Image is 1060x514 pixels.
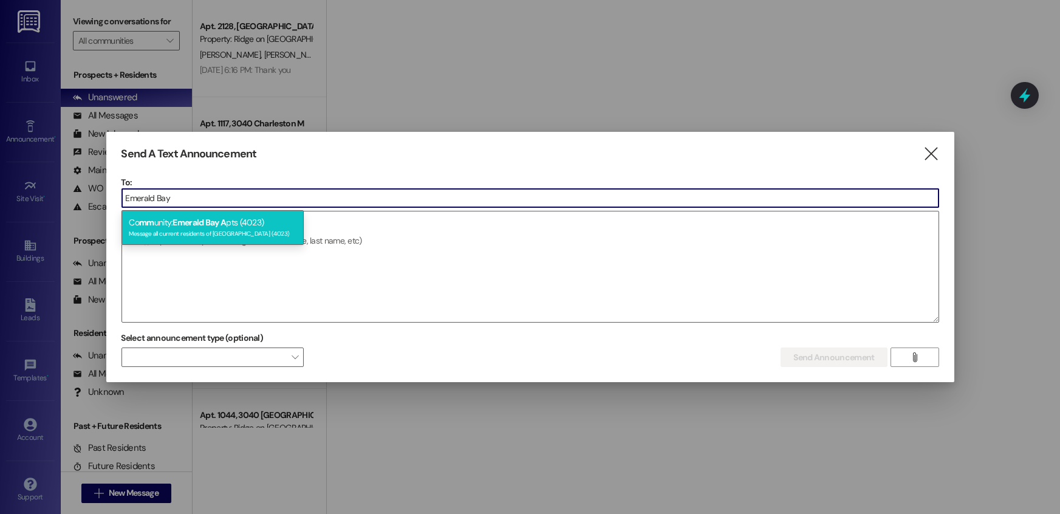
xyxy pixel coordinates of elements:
input: Type to select the units, buildings, or communities you want to message. (e.g. 'Unit 1A', 'Buildi... [122,189,939,207]
span: mm [139,217,154,228]
p: To: [121,176,939,188]
button: Send Announcement [781,348,887,367]
span: Emerald Bay A [173,217,226,228]
h3: Send A Text Announcement [121,147,256,161]
i:  [923,148,939,160]
div: Message all current residents of [GEOGRAPHIC_DATA] (4023) [129,227,296,238]
i:  [910,352,919,362]
label: Select announcement type (optional) [121,329,264,348]
span: Send Announcement [793,351,874,364]
div: Co unity: pts (4023) [121,210,304,245]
